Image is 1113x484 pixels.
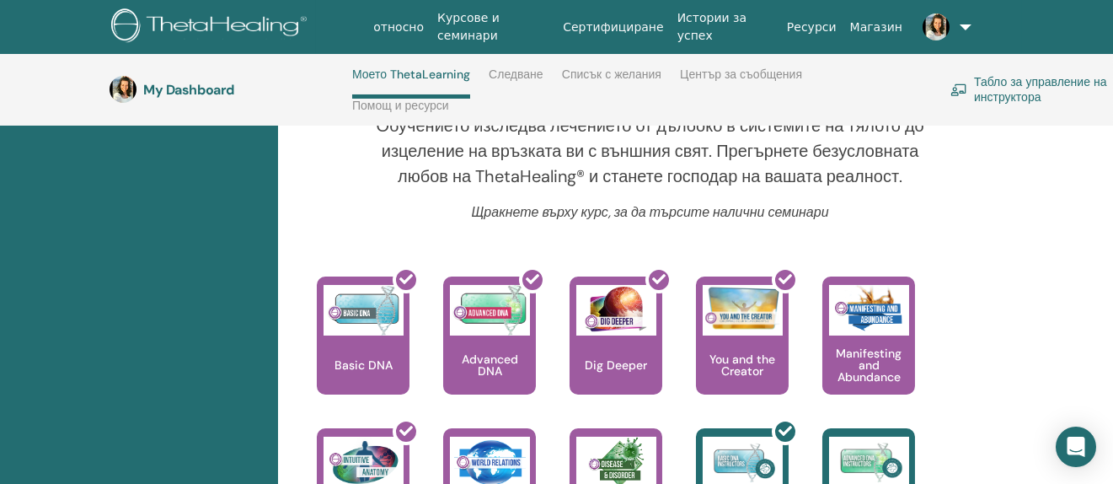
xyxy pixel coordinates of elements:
img: chalkboard-teacher.svg [950,83,967,96]
a: Център за съобщения [680,67,802,94]
a: Basic DNA Basic DNA [317,277,409,428]
a: Курсове и семинари [431,3,556,51]
a: Ресурси [780,12,843,43]
a: Истории за успех [671,3,780,51]
img: logo.png [111,8,313,46]
img: Dig Deeper [576,285,656,336]
p: Dig Deeper [578,359,654,371]
div: Open Intercom Messenger [1056,427,1096,467]
img: Manifesting and Abundance [829,285,909,336]
h3: My Dashboard [143,82,312,98]
p: Обучението изследва лечението от дълбоко в системите на тялото до изцеление на връзката ви с външ... [367,113,933,189]
p: Manifesting and Abundance [822,347,915,383]
a: Сертифициране [556,12,670,43]
a: Помощ и ресурси [352,99,449,126]
a: относно [367,12,431,43]
a: Табло за управление на инструктора [950,71,1108,108]
img: Advanced DNA [450,285,530,336]
p: You and the Creator [696,353,789,377]
a: Advanced DNA Advanced DNA [443,277,536,428]
img: default.jpg [923,13,950,40]
p: Щракнете върху курс, за да търсите налични семинари [367,202,933,223]
p: Advanced DNA [443,353,536,377]
a: Магазин [843,12,909,43]
a: Manifesting and Abundance Manifesting and Abundance [822,277,915,428]
a: Списък с желания [562,67,661,94]
a: Следване [489,67,543,94]
img: default.jpg [110,76,136,103]
a: You and the Creator You and the Creator [696,277,789,428]
a: Dig Deeper Dig Deeper [570,277,662,428]
img: Basic DNA [324,285,404,336]
img: You and the Creator [703,285,783,331]
a: Моето ThetaLearning [352,67,470,99]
